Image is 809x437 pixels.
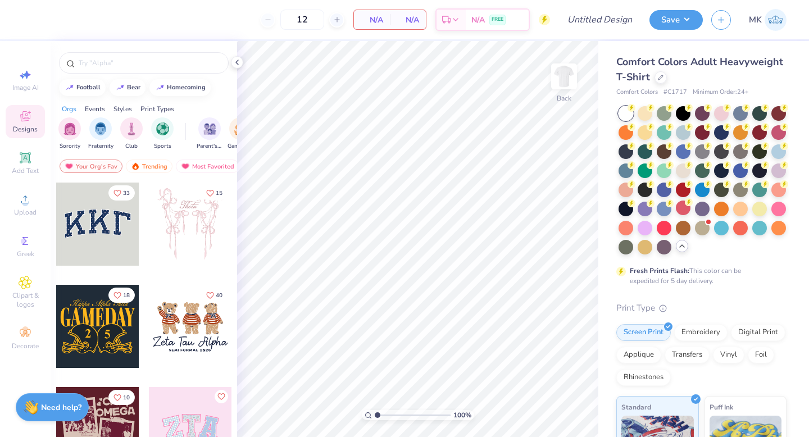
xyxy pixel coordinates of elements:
span: Add Text [12,166,39,175]
div: homecoming [167,84,206,90]
span: FREE [492,16,503,24]
div: Trending [126,160,172,173]
span: MK [749,13,762,26]
div: filter for Fraternity [88,117,113,151]
img: trend_line.gif [65,84,74,91]
img: most_fav.gif [181,162,190,170]
span: Comfort Colors Adult Heavyweight T-Shirt [616,55,783,84]
div: Vinyl [713,347,744,363]
div: Print Type [616,302,787,315]
span: Minimum Order: 24 + [693,88,749,97]
div: Rhinestones [616,369,671,386]
button: filter button [151,117,174,151]
span: Standard [621,401,651,413]
div: Most Favorited [176,160,239,173]
div: filter for Sorority [58,117,81,151]
div: filter for Game Day [228,117,253,151]
img: trending.gif [131,162,140,170]
span: 33 [123,190,130,196]
span: Club [125,142,138,151]
div: filter for Sports [151,117,174,151]
button: bear [110,79,146,96]
button: filter button [120,117,143,151]
div: Print Types [140,104,174,114]
button: Like [215,390,228,403]
div: Embroidery [674,324,728,341]
button: Like [108,288,135,303]
span: Fraternity [88,142,113,151]
div: filter for Club [120,117,143,151]
button: filter button [197,117,222,151]
div: filter for Parent's Weekend [197,117,222,151]
span: Puff Ink [710,401,733,413]
button: filter button [228,117,253,151]
button: filter button [58,117,81,151]
div: Applique [616,347,661,363]
span: N/A [471,14,485,26]
strong: Need help? [41,402,81,413]
span: Upload [14,208,37,217]
span: Decorate [12,342,39,350]
div: Orgs [62,104,76,114]
span: Game Day [228,142,253,151]
div: Digital Print [731,324,785,341]
span: Designs [13,125,38,134]
span: 10 [123,395,130,400]
div: Screen Print [616,324,671,341]
span: Clipart & logos [6,291,45,309]
span: Sports [154,142,171,151]
span: 40 [216,293,222,298]
span: N/A [397,14,419,26]
img: Sorority Image [63,122,76,135]
img: Fraternity Image [94,122,107,135]
button: filter button [88,117,113,151]
div: football [76,84,101,90]
input: – – [280,10,324,30]
div: Styles [113,104,132,114]
img: Parent's Weekend Image [203,122,216,135]
span: 15 [216,190,222,196]
img: Club Image [125,122,138,135]
button: Like [108,390,135,405]
span: Sorority [60,142,80,151]
span: Image AI [12,83,39,92]
div: Foil [748,347,774,363]
div: bear [127,84,140,90]
img: trend_line.gif [116,84,125,91]
span: 18 [123,293,130,298]
button: Save [649,10,703,30]
input: Untitled Design [558,8,641,31]
span: Parent's Weekend [197,142,222,151]
button: Like [108,185,135,201]
span: Comfort Colors [616,88,658,97]
img: trend_line.gif [156,84,165,91]
span: 100 % [453,410,471,420]
img: Sports Image [156,122,169,135]
div: Transfers [665,347,710,363]
button: Like [201,288,228,303]
div: Events [85,104,105,114]
button: homecoming [149,79,211,96]
div: Your Org's Fav [60,160,122,173]
img: Meredith Kessler [765,9,787,31]
a: MK [749,9,787,31]
img: Back [553,65,575,88]
img: Game Day Image [234,122,247,135]
div: Back [557,93,571,103]
span: Greek [17,249,34,258]
input: Try "Alpha" [78,57,221,69]
div: This color can be expedited for 5 day delivery. [630,266,768,286]
span: N/A [361,14,383,26]
img: most_fav.gif [65,162,74,170]
span: # C1717 [663,88,687,97]
button: football [59,79,106,96]
button: Like [201,185,228,201]
strong: Fresh Prints Flash: [630,266,689,275]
